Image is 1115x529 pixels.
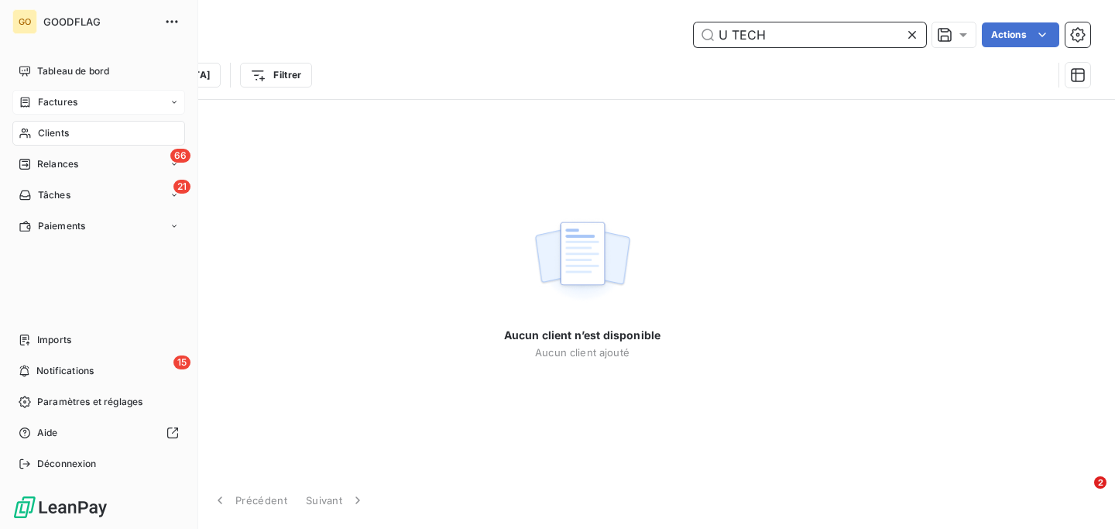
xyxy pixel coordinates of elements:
[12,495,108,520] img: Logo LeanPay
[12,9,37,34] div: GO
[12,421,185,445] a: Aide
[37,426,58,440] span: Aide
[37,157,78,171] span: Relances
[38,219,85,233] span: Paiements
[38,95,77,109] span: Factures
[297,484,375,517] button: Suivant
[170,149,190,163] span: 66
[43,15,155,28] span: GOODFLAG
[37,333,71,347] span: Imports
[173,356,190,369] span: 15
[173,180,190,194] span: 21
[240,63,311,88] button: Filtrer
[203,484,297,517] button: Précédent
[38,126,69,140] span: Clients
[37,457,97,471] span: Déconnexion
[504,328,660,343] span: Aucun client n’est disponible
[38,188,70,202] span: Tâches
[535,346,630,359] span: Aucun client ajouté
[982,22,1059,47] button: Actions
[694,22,926,47] input: Rechercher
[1062,476,1100,514] iframe: Intercom live chat
[37,64,109,78] span: Tableau de bord
[533,213,632,309] img: empty state
[36,364,94,378] span: Notifications
[1094,476,1106,489] span: 2
[37,395,142,409] span: Paramètres et réglages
